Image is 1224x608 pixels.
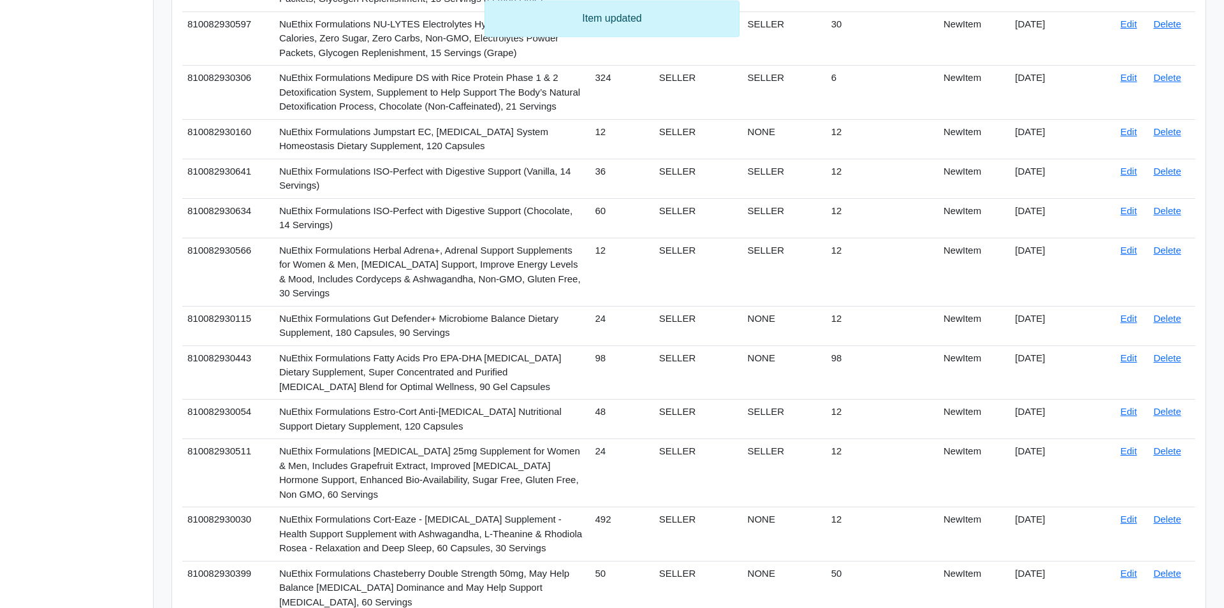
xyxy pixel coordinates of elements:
[274,439,590,507] td: NuEthix Formulations [MEDICAL_DATA] 25mg Supplement for Women & Men, Includes Grapefruit Extract,...
[743,439,826,507] td: SELLER
[274,198,590,238] td: NuEthix Formulations ISO-Perfect with Digestive Support (Chocolate, 14 Servings)
[274,119,590,159] td: NuEthix Formulations Jumpstart EC, [MEDICAL_DATA] System Homeostasis Dietary Supplement, 120 Caps...
[826,439,938,507] td: 12
[1121,445,1137,456] a: Edit
[274,66,590,120] td: NuEthix Formulations Medipure DS with Rice Protein Phase 1 & 2 Detoxification System, Supplement ...
[1121,126,1137,137] a: Edit
[590,400,654,439] td: 48
[826,66,938,120] td: 6
[826,119,938,159] td: 12
[1010,238,1115,306] td: [DATE]
[743,345,826,400] td: NONE
[743,11,826,66] td: SELLER
[1010,345,1115,400] td: [DATE]
[1121,205,1137,216] a: Edit
[654,119,743,159] td: SELLER
[1010,119,1115,159] td: [DATE]
[590,507,654,561] td: 492
[1153,72,1181,83] a: Delete
[590,11,654,66] td: 30
[938,439,1010,507] td: NewItem
[1010,198,1115,238] td: [DATE]
[654,400,743,439] td: SELLER
[1121,313,1137,324] a: Edit
[590,306,654,345] td: 24
[654,66,743,120] td: SELLER
[743,119,826,159] td: NONE
[938,119,1010,159] td: NewItem
[1121,514,1137,525] a: Edit
[1121,245,1137,256] a: Edit
[743,306,826,345] td: NONE
[590,119,654,159] td: 12
[590,345,654,400] td: 98
[274,238,590,306] td: NuEthix Formulations Herbal Adrena+, Adrenal Support Supplements for Women & Men, [MEDICAL_DATA] ...
[182,119,274,159] td: 810082930160
[182,306,274,345] td: 810082930115
[826,11,938,66] td: 30
[938,198,1010,238] td: NewItem
[826,400,938,439] td: 12
[274,159,590,198] td: NuEthix Formulations ISO-Perfect with Digestive Support (Vanilla, 14 Servings)
[743,400,826,439] td: SELLER
[1153,568,1181,579] a: Delete
[938,238,1010,306] td: NewItem
[274,400,590,439] td: NuEthix Formulations Estro-Cort Anti-[MEDICAL_DATA] Nutritional Support Dietary Supplement, 120 C...
[654,11,743,66] td: SELLER
[182,439,274,507] td: 810082930511
[826,238,938,306] td: 12
[1153,126,1181,137] a: Delete
[182,66,274,120] td: 810082930306
[1153,445,1181,456] a: Delete
[1153,245,1181,256] a: Delete
[654,507,743,561] td: SELLER
[1010,11,1115,66] td: [DATE]
[654,198,743,238] td: SELLER
[590,66,654,120] td: 324
[182,238,274,306] td: 810082930566
[1153,205,1181,216] a: Delete
[182,400,274,439] td: 810082930054
[1010,400,1115,439] td: [DATE]
[654,159,743,198] td: SELLER
[743,198,826,238] td: SELLER
[938,159,1010,198] td: NewItem
[1010,159,1115,198] td: [DATE]
[1153,514,1181,525] a: Delete
[1010,66,1115,120] td: [DATE]
[1153,313,1181,324] a: Delete
[274,306,590,345] td: NuEthix Formulations Gut Defender+ Microbiome Balance Dietary Supplement, 180 Capsules, 90 Servings
[938,66,1010,120] td: NewItem
[182,507,274,561] td: 810082930030
[654,238,743,306] td: SELLER
[743,507,826,561] td: NONE
[590,159,654,198] td: 36
[1153,18,1181,29] a: Delete
[1010,306,1115,345] td: [DATE]
[1121,18,1137,29] a: Edit
[938,400,1010,439] td: NewItem
[938,306,1010,345] td: NewItem
[938,345,1010,400] td: NewItem
[1121,352,1137,363] a: Edit
[1121,166,1137,177] a: Edit
[1121,568,1137,579] a: Edit
[826,198,938,238] td: 12
[182,198,274,238] td: 810082930634
[182,345,274,400] td: 810082930443
[826,306,938,345] td: 12
[590,439,654,507] td: 24
[743,159,826,198] td: SELLER
[1010,439,1115,507] td: [DATE]
[1153,166,1181,177] a: Delete
[826,345,938,400] td: 98
[654,306,743,345] td: SELLER
[274,345,590,400] td: NuEthix Formulations Fatty Acids Pro EPA-DHA [MEDICAL_DATA] Dietary Supplement, Super Concentrate...
[590,198,654,238] td: 60
[826,507,938,561] td: 12
[654,345,743,400] td: SELLER
[1121,406,1137,417] a: Edit
[274,507,590,561] td: NuEthix Formulations Cort-Eaze - [MEDICAL_DATA] Supplement - Health Support Supplement with Ashwa...
[654,439,743,507] td: SELLER
[938,507,1010,561] td: NewItem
